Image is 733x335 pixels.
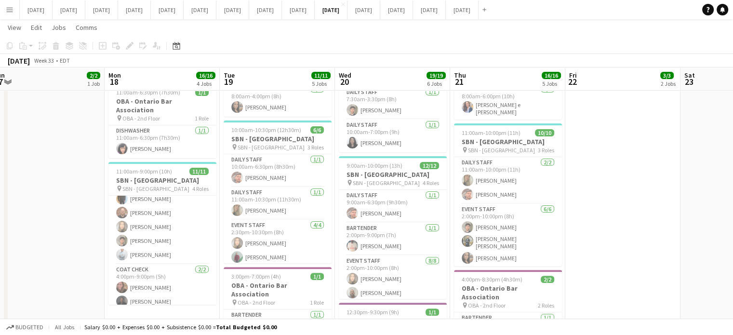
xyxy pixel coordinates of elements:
h3: OBA - Ontario Bar Association [224,281,332,298]
app-card-role: Event Staff4/42:30pm-10:30pm (8h)[PERSON_NAME][PERSON_NAME] [224,220,332,295]
span: 3 Roles [538,147,554,154]
h3: OBA - Ontario Bar Association [108,97,216,114]
span: Fri [569,71,577,80]
span: Week 33 [32,57,56,64]
app-job-card: 11:00am-10:00pm (11h)10/10SBN - [GEOGRAPHIC_DATA] SBN - [GEOGRAPHIC_DATA]3 RolesDaily Staff2/211:... [454,123,562,266]
span: 1/1 [310,273,324,280]
app-job-card: 11:00am-6:30pm (7h30m)1/1OBA - Ontario Bar Association OBA - 2nd Floor1 RoleDishwasher1/111:00am-... [108,83,216,158]
app-card-role: Coat Check2/24:00pm-9:00pm (5h)[PERSON_NAME][PERSON_NAME] [108,264,216,311]
button: [DATE] [249,0,282,19]
span: OBA - 2nd Floor [468,302,506,309]
span: 11:00am-6:30pm (7h30m) [116,89,180,96]
span: Sat [684,71,695,80]
app-job-card: 10:00am-10:30pm (12h30m)6/6SBN - [GEOGRAPHIC_DATA] SBN - [GEOGRAPHIC_DATA]3 RolesDaily Staff1/110... [224,121,332,263]
h3: SBN - [GEOGRAPHIC_DATA] [339,170,447,179]
span: 4 Roles [423,179,439,187]
span: 16/16 [542,72,561,79]
span: 2 Roles [538,302,554,309]
h3: SBN - [GEOGRAPHIC_DATA] [454,137,562,146]
div: 1 Job [87,80,100,87]
span: 3 Roles [307,144,324,151]
button: [DATE] [347,0,380,19]
app-card-role: Daily Staff1/17:30am-3:30pm (8h)[PERSON_NAME] [339,87,447,120]
button: [DATE] [380,0,413,19]
app-card-role: [PERSON_NAME] e [PERSON_NAME][PERSON_NAME] [PERSON_NAME][PERSON_NAME][PERSON_NAME][PERSON_NAME][P... [108,142,216,264]
span: 21 [453,76,466,87]
div: 4 Jobs [197,80,215,87]
app-card-role: Daily Staff2/211:00am-10:00pm (11h)[PERSON_NAME][PERSON_NAME] [454,157,562,204]
div: 5 Jobs [542,80,560,87]
button: [DATE] [282,0,315,19]
app-card-role: Event Staff6/62:00pm-10:00pm (8h)[PERSON_NAME][PERSON_NAME] [PERSON_NAME][PERSON_NAME] [454,204,562,312]
button: [DATE] [151,0,184,19]
span: 3/3 [660,72,674,79]
span: 1/1 [426,308,439,316]
h3: OBA - Ontario Bar Association [339,317,447,334]
span: 11:00am-10:00pm (11h) [462,129,520,136]
span: Comms [76,23,97,32]
span: Thu [454,71,466,80]
span: OBA - 2nd Floor [122,115,160,122]
div: 6 Jobs [427,80,445,87]
span: 11:00am-9:00pm (10h) [116,168,172,175]
span: 12/12 [420,162,439,169]
app-card-role: Daily Staff1/18:00am-6:00pm (10h)[PERSON_NAME] e [PERSON_NAME] [454,84,562,120]
div: [DATE] [8,56,30,66]
div: Salary $0.00 + Expenses $0.00 + Subsistence $0.00 = [84,323,277,331]
span: 10:00am-10:30pm (12h30m) [231,126,301,134]
span: SBN - [GEOGRAPHIC_DATA] [353,179,420,187]
span: 11/11 [311,72,331,79]
span: 1 Role [195,115,209,122]
span: 9:00am-10:00pm (13h) [347,162,402,169]
span: 10/10 [535,129,554,136]
button: [DATE] [315,0,347,19]
span: Total Budgeted $0.00 [216,323,277,331]
span: 2/2 [87,72,100,79]
button: [DATE] [413,0,446,19]
span: 4:00pm-8:30pm (4h30m) [462,276,522,283]
span: All jobs [53,323,76,331]
app-card-role: Daily Staff1/110:00am-6:30pm (8h30m)[PERSON_NAME] [224,154,332,187]
button: [DATE] [53,0,85,19]
h3: SBN - [GEOGRAPHIC_DATA] [108,176,216,185]
a: Edit [27,21,46,34]
span: Mon [108,71,121,80]
button: [DATE] [216,0,249,19]
button: [DATE] [85,0,118,19]
button: [DATE] [446,0,479,19]
app-card-role: Bartender1/12:00pm-9:00pm (7h)[PERSON_NAME] [339,223,447,255]
button: [DATE] [20,0,53,19]
span: 22 [568,76,577,87]
span: SBN - [GEOGRAPHIC_DATA] [238,144,305,151]
app-card-role: Daily Staff1/110:00am-7:00pm (9h)[PERSON_NAME] [339,120,447,152]
span: 3:00pm-7:00pm (4h) [231,273,281,280]
app-card-role: Daily Staff1/19:00am-6:30pm (9h30m)[PERSON_NAME] [339,190,447,223]
app-job-card: 11:00am-9:00pm (10h)11/11SBN - [GEOGRAPHIC_DATA] SBN - [GEOGRAPHIC_DATA]4 Roles[PERSON_NAME] e [P... [108,162,216,305]
span: 12:30pm-9:30pm (9h) [347,308,399,316]
button: [DATE] [118,0,151,19]
a: Comms [72,21,101,34]
span: 2/2 [541,276,554,283]
span: Budgeted [15,324,43,331]
span: Wed [339,71,351,80]
span: View [8,23,21,32]
div: 9:00am-10:00pm (13h)12/12SBN - [GEOGRAPHIC_DATA] SBN - [GEOGRAPHIC_DATA]4 RolesDaily Staff1/19:00... [339,156,447,299]
span: Edit [31,23,42,32]
span: SBN - [GEOGRAPHIC_DATA] [122,185,189,192]
a: View [4,21,25,34]
app-card-role: Dishwasher1/111:00am-6:30pm (7h30m)[PERSON_NAME] [108,125,216,158]
span: 23 [683,76,695,87]
span: 19 [222,76,235,87]
span: SBN - [GEOGRAPHIC_DATA] [468,147,535,154]
span: 16/16 [196,72,215,79]
span: 1/1 [195,89,209,96]
a: Jobs [48,21,70,34]
span: OBA - 2nd Floor [238,299,275,306]
div: 2 Jobs [661,80,676,87]
span: 1 Role [310,299,324,306]
span: Jobs [52,23,66,32]
div: 5 Jobs [312,80,330,87]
